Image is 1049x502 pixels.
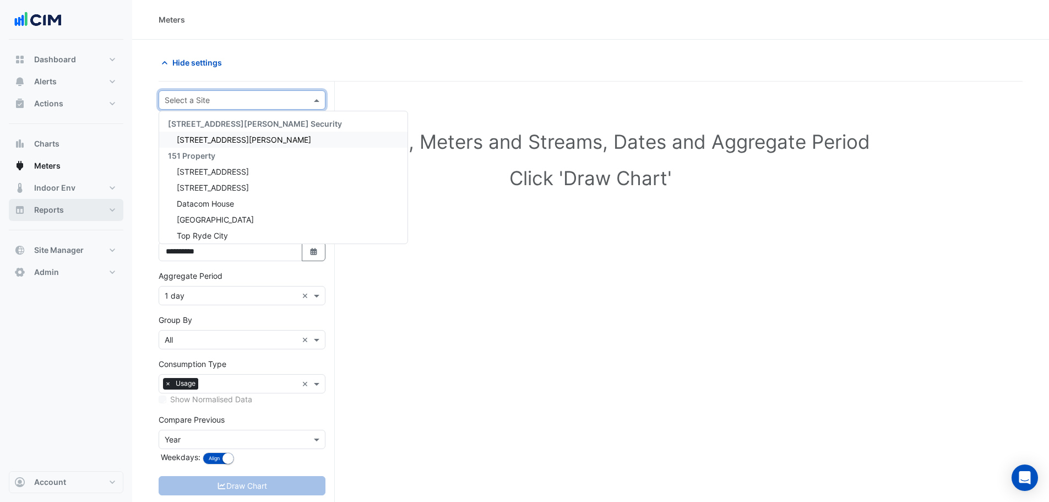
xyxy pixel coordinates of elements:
button: Site Manager [9,239,123,261]
span: Charts [34,138,59,149]
label: Compare Previous [159,414,225,425]
span: Clear [302,290,311,301]
span: Clear [302,378,311,390]
span: Alerts [34,76,57,87]
button: Account [9,471,123,493]
button: Indoor Env [9,177,123,199]
span: Hide settings [172,57,222,68]
h1: Select Site, Meters and Streams, Dates and Aggregate Period [176,130,1005,153]
span: [STREET_ADDRESS] [177,183,249,192]
label: Show Normalised Data [170,393,252,405]
button: Dashboard [9,48,123,71]
span: Dashboard [34,54,76,65]
app-icon: Dashboard [14,54,25,65]
div: Select meters or streams to enable normalisation [159,393,325,405]
app-icon: Meters [14,160,25,171]
span: Top Ryde City [177,231,228,240]
span: [STREET_ADDRESS][PERSON_NAME] Security [168,119,342,128]
span: Reports [34,204,64,215]
img: Company Logo [13,9,63,31]
span: Usage [173,378,198,389]
button: Admin [9,261,123,283]
span: Admin [34,267,59,278]
span: [GEOGRAPHIC_DATA] [177,215,254,224]
label: Aggregate Period [159,270,222,282]
button: Alerts [9,71,123,93]
span: Actions [34,98,63,109]
span: Meters [34,160,61,171]
app-icon: Actions [14,98,25,109]
button: Meters [9,155,123,177]
button: Hide settings [159,53,229,72]
button: Reports [9,199,123,221]
h1: Click 'Draw Chart' [176,166,1005,190]
label: Consumption Type [159,358,226,370]
app-icon: Admin [14,267,25,278]
app-icon: Alerts [14,76,25,87]
button: Charts [9,133,123,155]
fa-icon: Select Date [309,247,319,256]
app-icon: Indoor Env [14,182,25,193]
span: Site Manager [34,245,84,256]
span: Datacom House [177,199,234,208]
span: 151 Property [168,151,215,160]
div: Options List [159,111,407,244]
span: Account [34,477,66,488]
app-icon: Charts [14,138,25,149]
label: Group By [159,314,192,326]
div: Open Intercom Messenger [1012,465,1038,491]
div: Meters [159,14,185,25]
span: Clear [302,334,311,346]
span: Indoor Env [34,182,75,193]
span: × [163,378,173,389]
button: Actions [9,93,123,115]
span: [STREET_ADDRESS][PERSON_NAME] [177,135,311,144]
app-icon: Site Manager [14,245,25,256]
label: Weekdays: [159,451,200,463]
span: [STREET_ADDRESS] [177,167,249,176]
app-icon: Reports [14,204,25,215]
